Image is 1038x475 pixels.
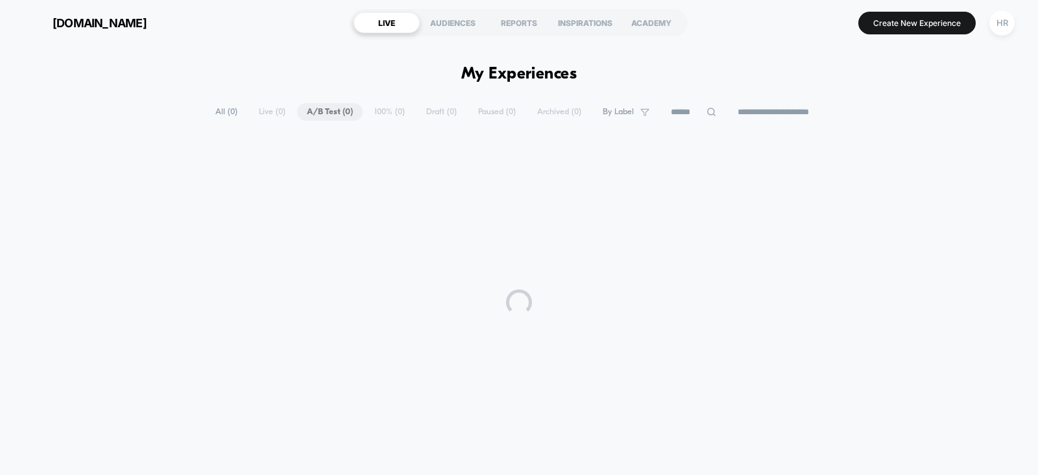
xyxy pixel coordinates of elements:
div: LIVE [354,12,420,33]
h1: My Experiences [461,65,577,84]
span: All ( 0 ) [206,103,247,121]
span: [DOMAIN_NAME] [53,16,147,30]
div: INSPIRATIONS [552,12,618,33]
span: By Label [603,107,634,117]
div: REPORTS [486,12,552,33]
button: HR [985,10,1019,36]
button: Create New Experience [858,12,976,34]
button: [DOMAIN_NAME] [19,12,151,33]
div: AUDIENCES [420,12,486,33]
div: HR [989,10,1015,36]
div: ACADEMY [618,12,684,33]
